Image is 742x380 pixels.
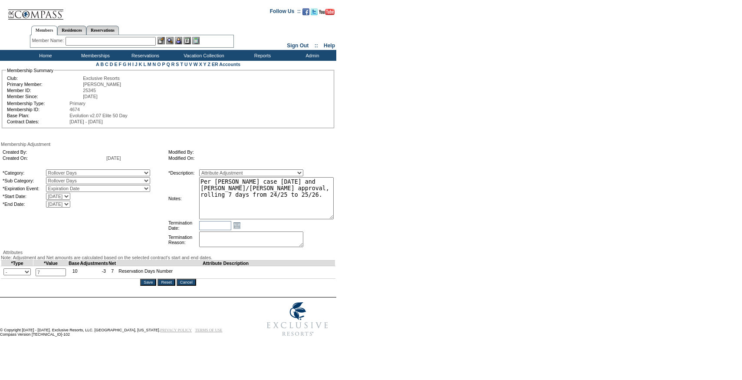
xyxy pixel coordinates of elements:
[194,62,198,67] a: W
[192,37,200,44] img: b_calculator.gif
[132,62,134,67] a: I
[108,266,116,279] td: 7
[80,261,108,266] td: Adjustments
[33,261,69,266] td: *Value
[86,26,119,35] a: Reservations
[311,11,318,16] a: Follow us on Twitter
[189,62,192,67] a: V
[319,11,335,16] a: Subscribe to our YouTube Channel
[168,177,198,219] td: Notes:
[3,177,45,184] td: *Sub Category:
[123,62,126,67] a: G
[135,62,138,67] a: J
[83,76,120,81] span: Exclusive Resorts
[175,37,182,44] img: Impersonate
[176,62,179,67] a: S
[3,149,105,155] td: Created By:
[162,62,165,67] a: P
[7,2,64,20] img: Compass Home
[7,119,69,124] td: Contract Dates:
[3,185,45,192] td: *Expiration Event:
[319,9,335,15] img: Subscribe to our YouTube Channel
[105,62,108,67] a: C
[31,26,58,35] a: Members
[199,62,202,67] a: X
[1,261,33,266] td: *Type
[3,201,45,208] td: *End Date:
[270,7,301,18] td: Follow Us ::
[83,94,98,99] span: [DATE]
[148,62,151,67] a: M
[302,8,309,15] img: Become our fan on Facebook
[69,50,119,61] td: Memberships
[69,101,85,106] span: Primary
[69,113,127,118] span: Evolution v2.07 Elite 50 Day
[160,328,192,332] a: PRIVACY POLICY
[1,142,335,147] div: Membership Adjustment
[3,169,45,176] td: *Category:
[69,107,80,112] span: 4674
[287,43,309,49] a: Sign Out
[168,155,331,161] td: Modified On:
[32,37,66,44] div: Member Name:
[143,62,146,67] a: L
[184,62,188,67] a: U
[69,261,80,266] td: Base
[157,62,161,67] a: O
[3,193,45,200] td: *Start Date:
[7,107,69,112] td: Membership ID:
[171,62,175,67] a: R
[212,62,240,67] a: ER Accounts
[169,50,236,61] td: Vacation Collection
[7,82,82,87] td: Primary Member:
[302,11,309,16] a: Become our fan on Facebook
[110,62,113,67] a: D
[6,68,54,73] legend: Membership Summary
[118,62,121,67] a: F
[57,26,86,35] a: Residences
[3,155,105,161] td: Created On:
[128,62,131,67] a: H
[80,266,108,279] td: -3
[184,37,191,44] img: Reservations
[199,177,334,219] textarea: Per [PERSON_NAME] case [DATE] and [PERSON_NAME]/[PERSON_NAME] approval, rolling 7 days from 24/25...
[177,279,196,286] input: Cancel
[114,62,117,67] a: E
[69,119,103,124] span: [DATE] - [DATE]
[204,62,207,67] a: Y
[180,62,183,67] a: T
[158,37,165,44] img: b_edit.gif
[7,88,82,93] td: Member ID:
[140,279,156,286] input: Save
[116,266,335,279] td: Reservation Days Number
[139,62,142,67] a: K
[259,297,336,341] img: Exclusive Resorts
[69,266,80,279] td: 10
[166,37,174,44] img: View
[7,101,69,106] td: Membership Type:
[236,50,286,61] td: Reports
[108,261,116,266] td: Net
[324,43,335,49] a: Help
[100,62,104,67] a: B
[116,261,335,266] td: Attribute Description
[96,62,99,67] a: A
[311,8,318,15] img: Follow us on Twitter
[207,62,210,67] a: Z
[168,169,198,176] td: *Description:
[168,231,198,248] td: Termination Reason:
[286,50,336,61] td: Admin
[153,62,156,67] a: N
[232,221,242,230] a: Open the calendar popup.
[166,62,170,67] a: Q
[168,220,198,231] td: Termination Date:
[119,50,169,61] td: Reservations
[1,255,335,260] div: Note: Adjustment and Net amounts are calculated based on the selected contract's start and end da...
[7,113,69,118] td: Base Plan:
[158,279,175,286] input: Reset
[20,50,69,61] td: Home
[83,82,121,87] span: [PERSON_NAME]
[195,328,223,332] a: TERMS OF USE
[83,88,96,93] span: 25345
[315,43,318,49] span: ::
